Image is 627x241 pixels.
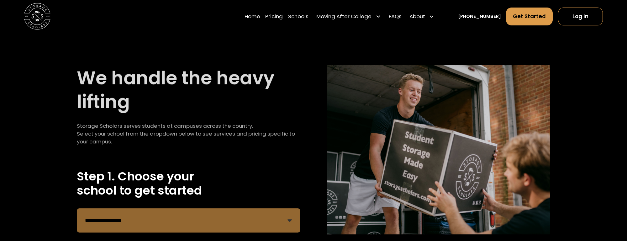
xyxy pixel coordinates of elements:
a: Home [245,7,260,26]
a: Get Started [506,8,553,25]
a: Schools [288,7,308,26]
a: Log In [558,8,603,25]
a: [PHONE_NUMBER] [458,13,501,20]
div: Moving After College [316,13,371,20]
div: About [409,13,425,20]
img: Storage Scholars main logo [24,3,50,29]
a: Pricing [265,7,283,26]
div: Moving After College [314,7,383,26]
h2: Step 1. Choose your school to get started [77,169,300,198]
div: About [407,7,437,26]
div: Storage Scholars serves students at campuses across the country. Select your school from the drop... [77,122,300,146]
a: FAQs [389,7,402,26]
img: storage scholar [327,65,550,235]
form: Remind Form [77,208,300,233]
h1: We handle the heavy lifting [77,66,300,114]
